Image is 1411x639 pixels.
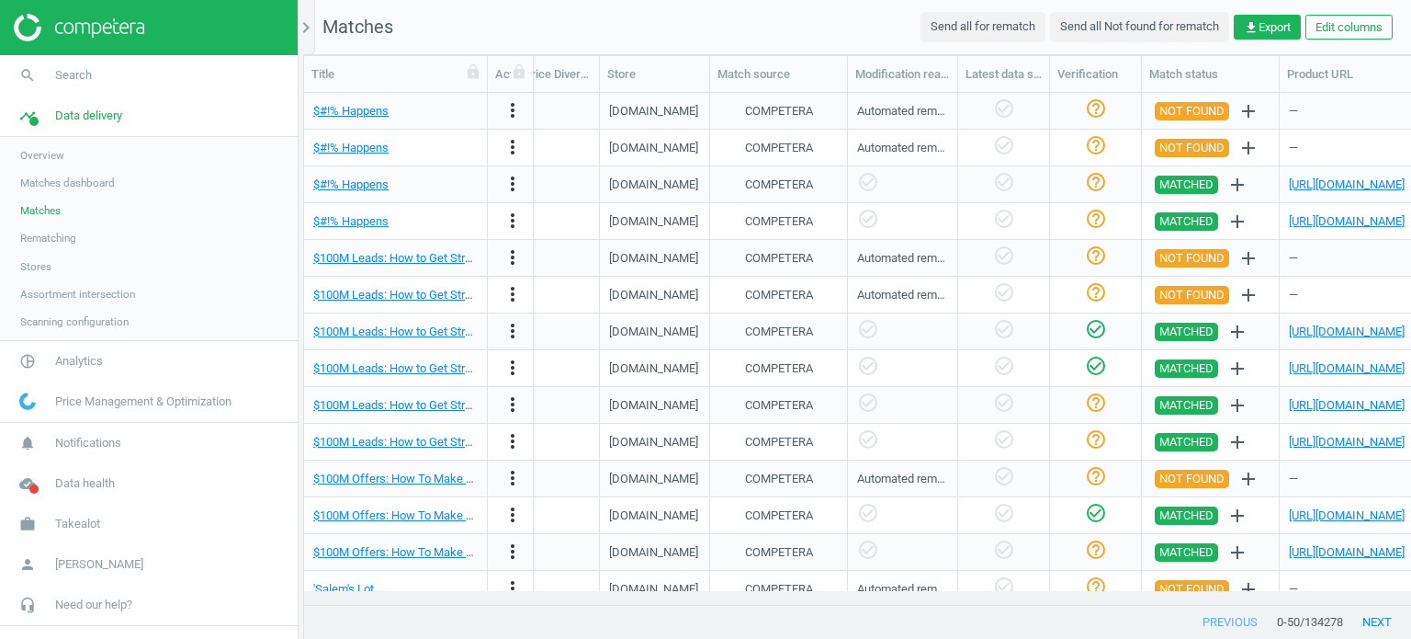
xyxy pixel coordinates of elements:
i: help_outline [1085,134,1107,156]
i: work [10,507,45,542]
i: add [1226,394,1248,416]
div: High Price Divergence [497,66,592,83]
span: MATCHED [1159,176,1213,194]
button: more_vert [502,283,524,307]
button: more_vert [502,430,524,454]
div: COMPETERA [745,103,813,120]
button: previous [1183,606,1277,639]
i: help_outline [1085,245,1107,267]
a: [URL][DOMAIN_NAME] [1289,545,1405,559]
div: [DOMAIN_NAME] [609,140,698,156]
button: more_vert [502,99,524,123]
a: 'Salem's Lot [313,582,374,596]
div: [DOMAIN_NAME] [609,397,698,414]
i: notifications [10,426,45,461]
span: NOT FOUND [1159,249,1225,268]
i: help_outline [1085,208,1107,230]
span: MATCHED [1159,507,1213,525]
span: MATCHED [1159,396,1213,415]
i: more_vert [502,173,524,195]
span: Search [55,67,92,84]
i: check_circle_outline [857,428,879,451]
span: 0 - 50 [1277,614,1300,631]
i: help_outline [1085,392,1107,414]
a: $#!% Happens [313,141,389,154]
span: Assortment intersection [20,287,135,302]
span: NOT FOUND [1159,470,1225,488]
button: more_vert [502,136,524,160]
button: more_vert [502,246,524,270]
button: add [1222,316,1253,348]
i: add [1226,542,1248,564]
a: [URL][DOMAIN_NAME] [1289,214,1405,228]
i: help_outline [1085,97,1107,120]
img: ajHJNr6hYgQAAAAASUVORK5CYII= [14,14,144,41]
span: / 134278 [1300,614,1343,631]
div: [DOMAIN_NAME] [609,324,698,340]
div: Match source [717,66,840,83]
button: Send all for rematch [920,12,1045,41]
div: [DOMAIN_NAME] [609,360,698,377]
span: Scanning configuration [20,314,129,329]
div: [DOMAIN_NAME] [609,177,698,193]
i: more_vert [502,320,524,342]
button: add [1233,243,1264,274]
span: MATCHED [1159,359,1213,378]
button: add [1233,280,1264,311]
span: MATCHED [1159,212,1213,231]
div: Automated rematch [857,103,948,120]
i: add [1237,578,1259,600]
div: COMPETERA [745,471,813,487]
i: more_vert [502,541,524,563]
button: next [1343,606,1411,639]
i: timeline [10,98,45,133]
i: check_circle_outline [857,318,879,340]
i: help_outline [1085,465,1107,487]
div: COMPETERA [745,250,813,267]
span: Export [1244,19,1291,36]
i: check_circle_outline [1085,355,1107,377]
button: add [1222,206,1253,237]
i: check_circle_outline [993,392,1015,414]
i: check_circle_outline [993,134,1015,156]
button: more_vert [502,504,524,528]
div: Automated rematch [857,250,948,267]
a: [URL][DOMAIN_NAME] [1289,361,1405,375]
div: COMPETERA [745,213,813,230]
i: more_vert [502,283,524,305]
div: Store [607,66,702,83]
div: Modification reason [855,66,950,83]
div: [DOMAIN_NAME] [609,581,698,598]
i: check_circle_outline [993,281,1015,303]
div: Automated rematch [857,471,948,487]
div: [DOMAIN_NAME] [609,213,698,230]
button: add [1233,96,1264,127]
i: add [1226,431,1248,453]
i: check_circle_outline [857,208,879,230]
div: [DOMAIN_NAME] [609,103,698,120]
div: COMPETERA [745,581,813,598]
button: get_appExport [1234,15,1301,40]
button: add [1233,574,1264,605]
button: add [1222,169,1253,200]
i: more_vert [502,467,524,489]
span: Price Management & Optimization [55,394,231,410]
div: [DOMAIN_NAME] [609,544,698,561]
span: NOT FOUND [1159,139,1225,157]
button: more_vert [502,541,524,565]
a: [URL][DOMAIN_NAME] [1289,325,1405,338]
a: $#!% Happens [313,104,389,118]
i: add [1237,468,1259,490]
i: more_vert [502,99,524,121]
i: check_circle_outline [857,392,879,414]
a: $100M Leads: How to Get Strangers To Want To Buy Your Stuff [313,288,640,302]
button: add [1222,390,1253,421]
i: check_circle_outline [993,171,1015,193]
div: COMPETERA [745,360,813,377]
span: Matches [20,203,61,218]
i: check_circle_outline [993,465,1015,487]
button: Edit columns [1305,15,1393,40]
button: more_vert [502,210,524,234]
i: check_circle_outline [993,245,1015,267]
span: Stores [20,259,51,274]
